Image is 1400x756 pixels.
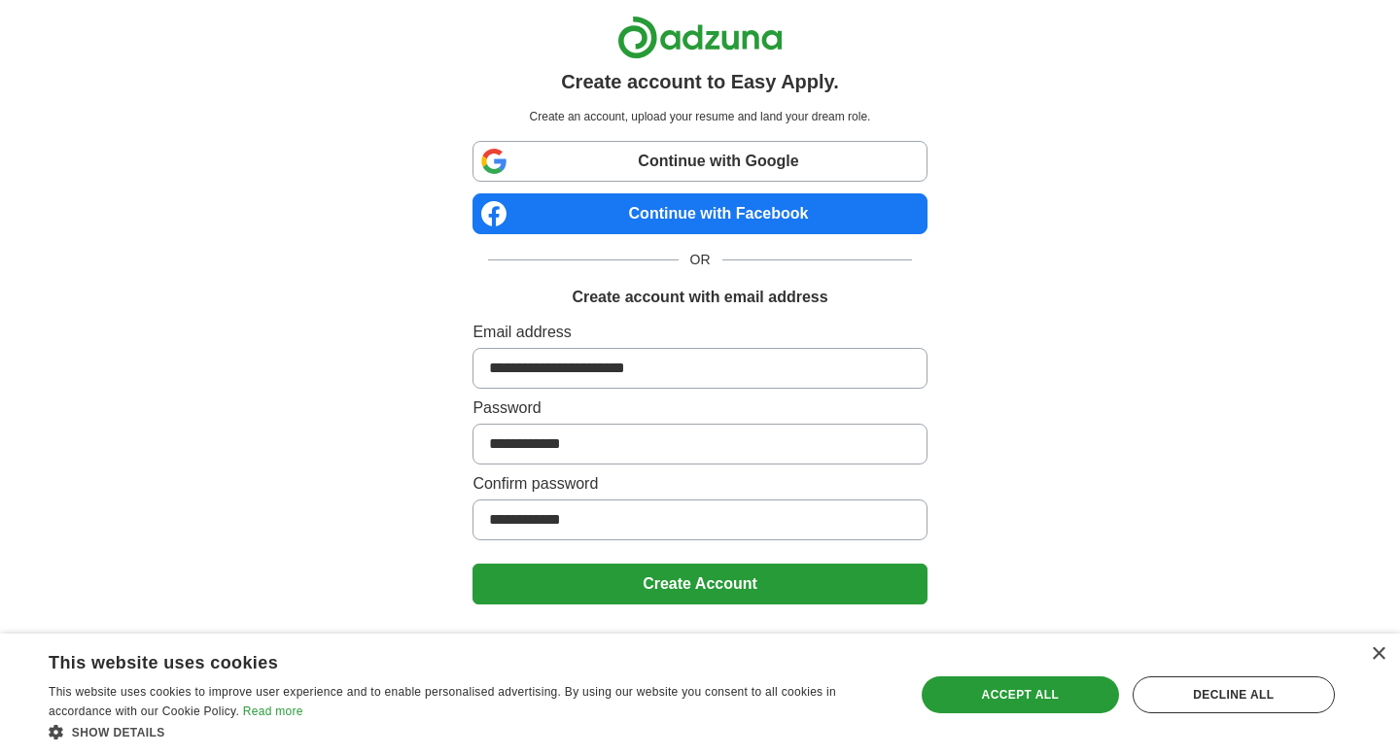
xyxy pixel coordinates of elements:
[472,193,927,234] a: Continue with Facebook
[617,16,783,59] img: Adzuna logo
[472,321,927,344] label: Email address
[572,286,827,309] h1: Create account with email address
[49,685,836,718] span: This website uses cookies to improve user experience and to enable personalised advertising. By u...
[472,564,927,604] button: Create Account
[72,726,165,739] span: Show details
[472,396,927,420] label: Password
[679,250,722,270] span: OR
[1371,647,1385,662] div: Close
[49,722,890,741] div: Show details
[561,67,839,96] h1: Create account to Easy Apply.
[476,108,923,125] p: Create an account, upload your resume and land your dream role.
[243,704,303,718] a: Read more, opens a new window
[922,676,1119,713] div: Accept all
[1133,676,1335,713] div: Decline all
[472,141,927,182] a: Continue with Google
[49,645,841,674] div: This website uses cookies
[472,472,927,496] label: Confirm password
